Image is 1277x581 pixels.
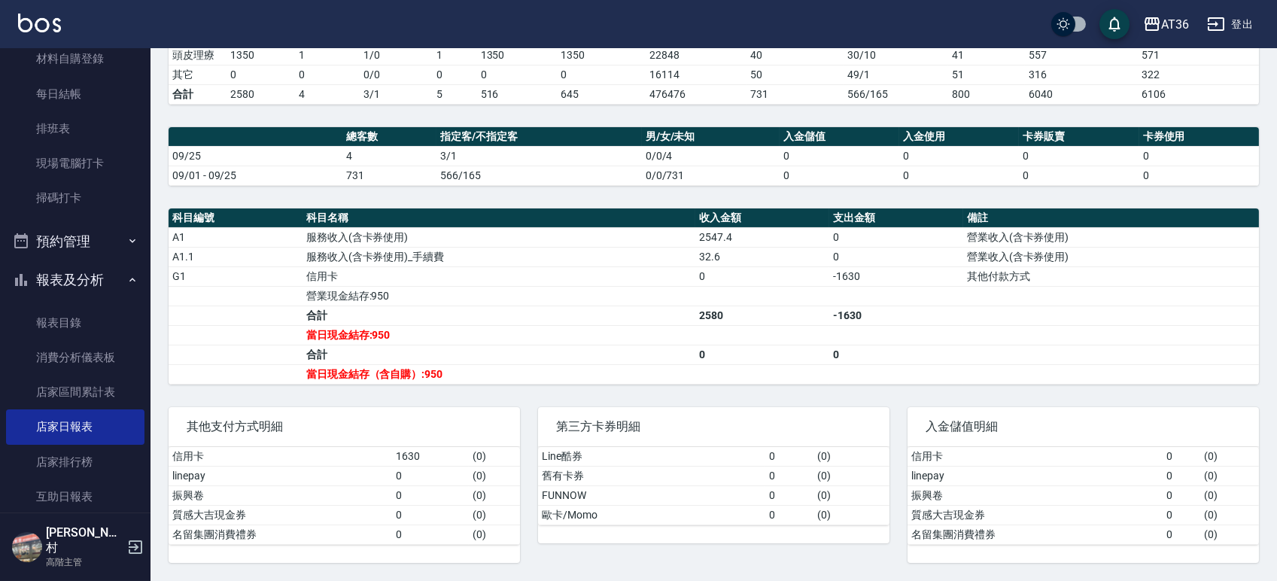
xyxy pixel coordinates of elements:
td: 0 [392,505,469,525]
td: 0 [477,65,558,84]
td: 0 [780,146,899,166]
td: 質感大吉現金券 [169,505,392,525]
td: 信用卡 [908,447,1163,467]
table: a dense table [908,447,1259,545]
a: 現場電腦打卡 [6,146,144,181]
td: ( 0 ) [1200,525,1259,544]
td: 1 / 0 [360,45,432,65]
td: 800 [948,84,1025,104]
td: 1350 [477,45,558,65]
td: 0 [829,227,963,247]
td: 振興卷 [169,485,392,505]
td: 0 [899,166,1019,185]
td: 其他付款方式 [963,266,1259,286]
td: 4 [342,146,436,166]
td: 0 [1019,166,1139,185]
a: 排班表 [6,111,144,146]
td: 2580 [695,306,829,325]
td: 5 [433,84,477,104]
button: save [1099,9,1130,39]
td: 合計 [303,345,695,364]
td: 3/1 [436,146,642,166]
th: 指定客/不指定客 [436,127,642,147]
td: 09/01 - 09/25 [169,166,342,185]
td: 舊有卡券 [538,466,765,485]
td: 質感大吉現金券 [908,505,1163,525]
td: 22848 [646,45,746,65]
td: 0 [1163,485,1200,505]
th: 科目編號 [169,208,303,228]
a: 店家排行榜 [6,445,144,479]
td: ( 0 ) [1200,447,1259,467]
th: 入金儲值 [780,127,899,147]
td: 731 [746,84,844,104]
td: ( 0 ) [813,505,889,525]
td: 49 / 1 [844,65,948,84]
td: ( 0 ) [813,447,889,467]
td: ( 0 ) [469,447,520,467]
td: 0 [765,485,814,505]
td: 2547.4 [695,227,829,247]
td: 1350 [557,45,646,65]
td: 營業收入(含卡券使用) [963,247,1259,266]
td: 0 [392,525,469,544]
td: 0 [780,166,899,185]
td: 0 [765,505,814,525]
th: 男/女/未知 [642,127,780,147]
td: 名留集團消費禮券 [908,525,1163,544]
button: 登出 [1201,11,1259,38]
td: 1630 [392,447,469,467]
td: 營業收入(含卡券使用) [963,227,1259,247]
td: 316 [1025,65,1138,84]
td: 0 [392,466,469,485]
span: 第三方卡券明細 [556,419,871,434]
th: 卡券販賣 [1019,127,1139,147]
td: 信用卡 [169,447,392,467]
button: AT36 [1137,9,1195,40]
td: ( 0 ) [813,466,889,485]
td: 1350 [227,45,295,65]
h5: [PERSON_NAME]村 [46,525,123,555]
div: AT36 [1161,15,1189,34]
td: 0 [557,65,646,84]
td: 服務收入(含卡券使用) [303,227,695,247]
td: 0 [1163,525,1200,544]
table: a dense table [538,447,889,525]
td: 6040 [1025,84,1138,104]
a: 報表目錄 [6,306,144,340]
td: 4 [295,84,360,104]
td: ( 0 ) [1200,466,1259,485]
td: ( 0 ) [469,525,520,544]
th: 科目名稱 [303,208,695,228]
td: 0 [765,447,814,467]
th: 入金使用 [899,127,1019,147]
button: 預約管理 [6,222,144,261]
td: 信用卡 [303,266,695,286]
td: ( 0 ) [1200,505,1259,525]
a: 互助日報表 [6,479,144,514]
td: -1630 [829,306,963,325]
td: 其它 [169,65,227,84]
td: 41 [948,45,1025,65]
td: 51 [948,65,1025,84]
td: 09/25 [169,146,342,166]
table: a dense table [169,447,520,545]
table: a dense table [169,127,1259,186]
td: -1630 [829,266,963,286]
td: 營業現金結存:950 [303,286,695,306]
img: Logo [18,14,61,32]
th: 收入金額 [695,208,829,228]
th: 卡券使用 [1139,127,1259,147]
a: 消費分析儀表板 [6,340,144,375]
td: ( 0 ) [469,466,520,485]
td: 0 [695,345,829,364]
td: ( 0 ) [813,485,889,505]
td: 0/0/731 [642,166,780,185]
td: 0 [695,266,829,286]
a: 店家區間累計表 [6,375,144,409]
a: 材料自購登錄 [6,41,144,76]
td: 0 [1019,146,1139,166]
a: 掃碼打卡 [6,181,144,215]
td: 40 [746,45,844,65]
td: linepay [169,466,392,485]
